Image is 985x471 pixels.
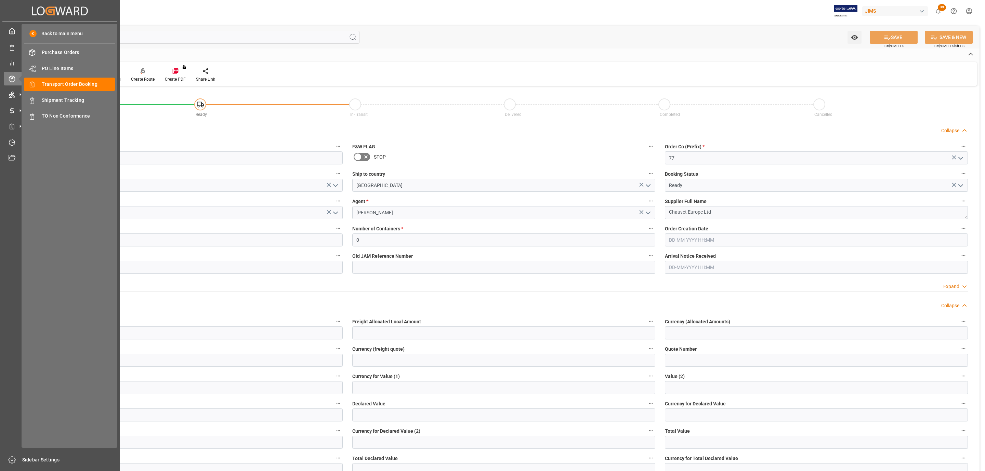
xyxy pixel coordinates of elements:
[959,197,968,205] button: Supplier Full Name
[665,171,698,178] span: Booking Status
[848,31,862,44] button: open menu
[862,6,928,16] div: JIMS
[941,127,959,134] div: Collapse
[4,151,116,165] a: Document Management
[4,135,116,149] a: Timeslot Management V2
[24,78,115,91] a: Transport Order Booking
[959,454,968,462] button: Currency for Total Declared Value
[959,251,968,260] button: Arrival Notice Received
[955,153,966,163] button: open menu
[646,426,655,435] button: Currency for Declared Value (2)
[665,346,697,353] span: Quote Number
[959,142,968,151] button: Order Co (Prefix) *
[646,142,655,151] button: F&W FLAG
[42,97,115,104] span: Shipment Tracking
[938,4,946,11] span: 39
[646,317,655,326] button: Freight Allocated Local Amount
[196,112,207,117] span: Ready
[505,112,522,117] span: Delivered
[334,224,343,233] button: Supplier Number
[943,283,959,290] div: Expand
[352,198,368,205] span: Agent
[959,169,968,178] button: Booking Status
[352,171,385,178] span: Ship to country
[955,180,966,191] button: open menu
[946,3,961,19] button: Help Center
[646,344,655,353] button: Currency (freight quote)
[4,24,116,38] a: My Cockpit
[42,65,115,72] span: PO Line Items
[931,3,946,19] button: show 39 new notifications
[925,31,973,44] button: SAVE & NEW
[646,251,655,260] button: Old JAM Reference Number
[334,142,343,151] button: JAM Reference Number
[643,207,653,218] button: open menu
[352,346,405,353] span: Currency (freight quote)
[40,261,343,274] input: DD-MM-YYYY
[352,373,400,380] span: Currency for Value (1)
[646,372,655,380] button: Currency for Value (1)
[334,317,343,326] button: Duty Allocated Local Amount
[665,253,716,260] span: Arrival Notice Received
[352,428,420,435] span: Currency for Declared Value (2)
[42,112,115,120] span: TO Non Conformance
[334,197,343,205] button: Shipment type *
[646,197,655,205] button: Agent *
[665,198,707,205] span: Supplier Full Name
[665,318,730,325] span: Currency (Allocated Amounts)
[862,4,931,17] button: JIMS
[4,56,116,69] a: My Reports
[870,31,918,44] button: SAVE
[646,399,655,408] button: Declared Value
[665,225,708,232] span: Order Creation Date
[959,344,968,353] button: Quote Number
[42,81,115,88] span: Transport Order Booking
[665,143,705,150] span: Order Co (Prefix)
[352,400,385,407] span: Declared Value
[665,233,968,246] input: DD-MM-YYYY HH:MM
[350,112,368,117] span: In-Transit
[334,169,343,178] button: Country of Origin (Suffix) *
[4,40,116,53] a: Data Management
[334,344,343,353] button: Freight Quote
[959,224,968,233] button: Order Creation Date
[24,93,115,107] a: Shipment Tracking
[665,400,726,407] span: Currency for Declared Value
[646,454,655,462] button: Total Declared Value
[40,179,343,192] input: Type to search/select
[665,455,738,462] span: Currency for Total Declared Value
[934,43,964,49] span: Ctrl/CMD + Shift + S
[665,206,968,219] textarea: Chauvet Europe Ltd
[643,180,653,191] button: open menu
[884,43,904,49] span: Ctrl/CMD + S
[22,456,117,463] span: Sidebar Settings
[834,5,857,17] img: Exertis%20JAM%20-%20Email%20Logo.jpg_1722504956.jpg
[24,109,115,123] a: TO Non Conformance
[959,372,968,380] button: Value (2)
[334,372,343,380] button: Value (1)
[352,318,421,325] span: Freight Allocated Local Amount
[660,112,680,117] span: Completed
[196,76,215,82] div: Share Link
[24,62,115,75] a: PO Line Items
[646,224,655,233] button: Number of Containers *
[814,112,832,117] span: Cancelled
[330,207,340,218] button: open menu
[646,169,655,178] button: Ship to country
[665,261,968,274] input: DD-MM-YYYY HH:MM
[959,399,968,408] button: Currency for Declared Value
[334,454,343,462] button: Currency for Total Value
[941,302,959,309] div: Collapse
[665,428,690,435] span: Total Value
[352,253,413,260] span: Old JAM Reference Number
[334,426,343,435] button: Declared Value (2)
[959,426,968,435] button: Total Value
[352,455,398,462] span: Total Declared Value
[42,49,115,56] span: Purchase Orders
[374,153,386,161] span: STOP
[37,30,83,37] span: Back to main menu
[334,251,343,260] button: Ready Date *
[334,399,343,408] button: Currency for Value (2)
[31,31,359,44] input: Search Fields
[959,317,968,326] button: Currency (Allocated Amounts)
